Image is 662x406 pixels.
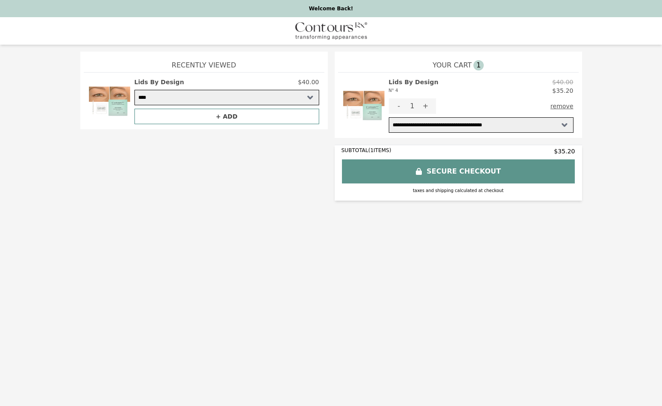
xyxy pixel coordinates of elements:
p: $35.20 [552,86,574,95]
span: $35.20 [554,147,575,156]
span: SUBTOTAL [342,147,369,153]
button: - [389,98,409,114]
img: Lids By Design [343,78,384,133]
span: YOUR CART [433,60,472,70]
img: Lids By Design [89,78,130,124]
img: Brand Logo [295,22,367,40]
button: remove [550,98,573,114]
select: Select a subscription option [389,117,574,133]
span: 1 [473,60,484,70]
p: Welcome Back! [5,5,657,12]
p: $40.00 [552,78,574,86]
h1: Recently Viewed [84,52,324,72]
div: 1 [409,98,415,114]
div: taxes and shipping calculated at checkout [342,187,575,194]
p: $40.00 [298,78,319,86]
span: ( 1 ITEMS) [368,147,391,153]
button: + [415,98,436,114]
select: Select a product variant [134,90,319,105]
h2: Lids By Design [134,78,184,86]
div: N° 4 [389,86,439,95]
button: + ADD [134,109,319,124]
button: SECURE CHECKOUT [342,159,575,184]
h2: Lids By Design [389,78,439,95]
